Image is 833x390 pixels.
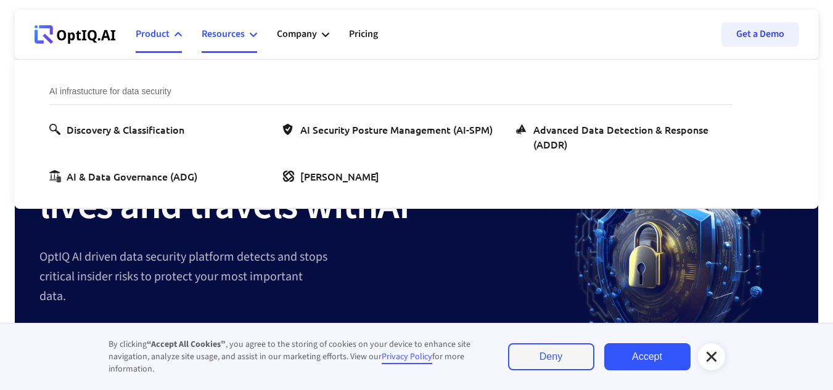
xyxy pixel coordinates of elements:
strong: “Accept All Cookies” [147,338,226,351]
div: Company [277,16,329,53]
div: Resources [202,26,245,43]
div: Product [136,16,182,53]
a: Accept [604,343,691,370]
a: Webflow Homepage [35,16,116,53]
a: AI Security Posture Management (AI-SPM) [283,122,498,137]
div: [PERSON_NAME] [300,169,379,184]
a: Privacy Policy [382,351,432,364]
div: AI infrastucture for data security [49,84,732,105]
div: By clicking , you agree to the storing of cookies on your device to enhance site navigation, anal... [109,338,483,375]
div: Product [136,26,170,43]
div: Advanced Data Detection & Response (ADDR) [533,122,728,152]
a: Advanced Data Detection & Response (ADDR) [516,122,732,152]
a: Discovery & Classification [49,122,189,137]
div: Resources [202,16,257,53]
nav: Product [15,59,818,209]
div: OptIQ AI driven data security platform detects and stops critical insider risks to protect your m... [39,247,547,306]
a: Deny [508,343,594,370]
div: Discovery & Classification [67,122,184,137]
a: Get a Demo [721,22,799,47]
div: AI Security Posture Management (AI-SPM) [300,122,493,137]
a: [PERSON_NAME] [283,169,384,184]
div: Company [277,26,317,43]
a: AI & Data Governance (ADG) [49,169,202,184]
div: AI & Data Governance (ADG) [67,169,197,184]
a: Pricing [349,16,378,53]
